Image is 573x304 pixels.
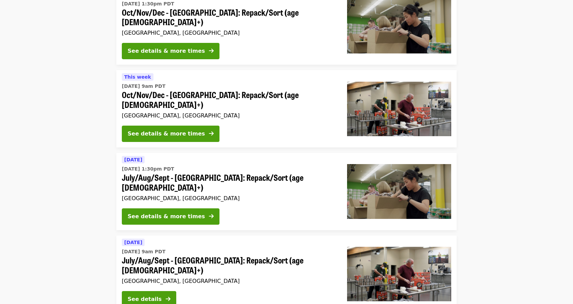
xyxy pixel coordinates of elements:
i: arrow-right icon [209,213,214,220]
span: July/Aug/Sept - [GEOGRAPHIC_DATA]: Repack/Sort (age [DEMOGRAPHIC_DATA]+) [122,255,336,275]
i: arrow-right icon [209,48,214,54]
span: [DATE] [124,240,142,245]
button: See details & more times [122,126,219,142]
span: Oct/Nov/Dec - [GEOGRAPHIC_DATA]: Repack/Sort (age [DEMOGRAPHIC_DATA]+) [122,7,336,27]
div: See details [128,295,162,303]
img: July/Aug/Sept - Portland: Repack/Sort (age 8+) organized by Oregon Food Bank [347,164,451,219]
img: July/Aug/Sept - Portland: Repack/Sort (age 16+) organized by Oregon Food Bank [347,247,451,301]
span: [DATE] [124,157,142,162]
div: See details & more times [128,130,205,138]
div: [GEOGRAPHIC_DATA], [GEOGRAPHIC_DATA] [122,112,336,119]
div: See details & more times [128,47,205,55]
div: [GEOGRAPHIC_DATA], [GEOGRAPHIC_DATA] [122,30,336,36]
span: This week [124,74,151,80]
img: Oct/Nov/Dec - Portland: Repack/Sort (age 16+) organized by Oregon Food Bank [347,82,451,136]
a: See details for "July/Aug/Sept - Portland: Repack/Sort (age 8+)" [116,153,457,230]
button: See details & more times [122,43,219,59]
time: [DATE] 9am PDT [122,83,165,90]
time: [DATE] 1:30pm PDT [122,0,174,7]
button: See details & more times [122,208,219,225]
span: July/Aug/Sept - [GEOGRAPHIC_DATA]: Repack/Sort (age [DEMOGRAPHIC_DATA]+) [122,173,336,192]
span: Oct/Nov/Dec - [GEOGRAPHIC_DATA]: Repack/Sort (age [DEMOGRAPHIC_DATA]+) [122,90,336,110]
div: [GEOGRAPHIC_DATA], [GEOGRAPHIC_DATA] [122,278,336,284]
i: arrow-right icon [166,296,170,302]
div: See details & more times [128,212,205,221]
div: [GEOGRAPHIC_DATA], [GEOGRAPHIC_DATA] [122,195,336,202]
i: arrow-right icon [209,130,214,137]
a: See details for "Oct/Nov/Dec - Portland: Repack/Sort (age 16+)" [116,70,457,147]
time: [DATE] 1:30pm PDT [122,165,174,173]
time: [DATE] 9am PDT [122,248,165,255]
